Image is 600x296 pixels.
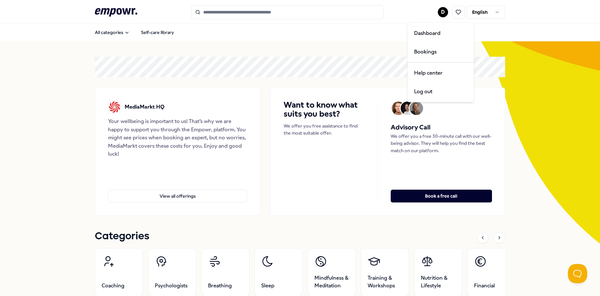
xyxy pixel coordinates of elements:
[409,64,472,82] a: Help center
[409,24,472,43] a: Dashboard
[409,82,472,101] div: Log out
[409,43,472,61] a: Bookings
[407,22,474,102] div: D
